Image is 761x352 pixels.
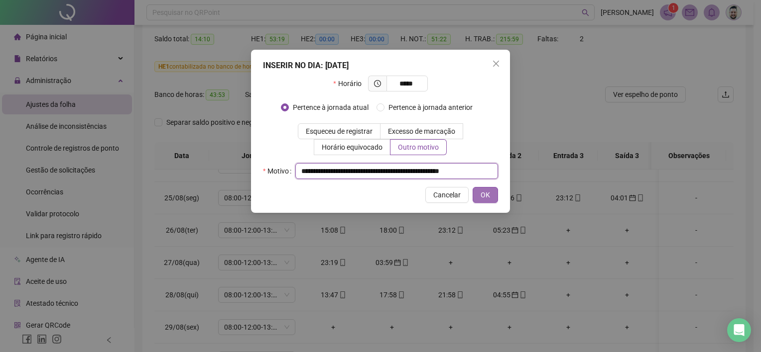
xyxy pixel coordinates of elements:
span: Pertence à jornada atual [289,102,373,113]
span: Cancelar [433,189,461,200]
span: Outro motivo [398,143,439,151]
button: Cancelar [425,187,469,203]
span: close [492,60,500,68]
span: Excesso de marcação [388,127,455,135]
label: Motivo [263,163,295,179]
span: OK [481,189,490,200]
span: clock-circle [374,80,381,87]
button: OK [473,187,498,203]
span: Horário equivocado [322,143,382,151]
label: Horário [333,76,368,91]
button: Close [488,56,504,72]
div: INSERIR NO DIA : [DATE] [263,60,498,72]
span: Pertence à jornada anterior [384,102,477,113]
div: Open Intercom Messenger [727,318,751,342]
span: Esqueceu de registrar [306,127,373,135]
